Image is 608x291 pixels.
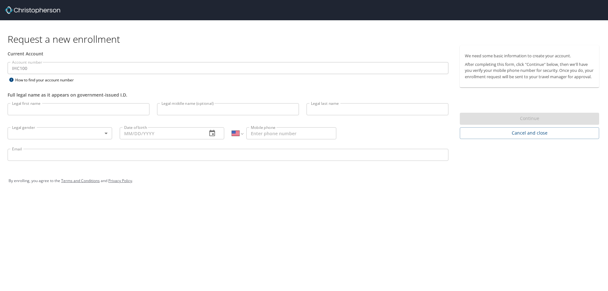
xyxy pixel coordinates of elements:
[61,178,100,183] a: Terms and Conditions
[465,129,594,137] span: Cancel and close
[9,173,599,189] div: By enrolling, you agree to the and .
[246,127,336,139] input: Enter phone number
[120,127,202,139] input: MM/DD/YYYY
[8,92,448,98] div: Full legal name as it appears on government-issued I.D.
[460,127,599,139] button: Cancel and close
[465,61,594,80] p: After completing this form, click "Continue" below, then we'll have you verify your mobile phone ...
[8,50,448,57] div: Current Account
[5,6,60,14] img: cbt logo
[8,33,604,45] h1: Request a new enrollment
[108,178,132,183] a: Privacy Policy
[8,127,112,139] div: ​
[465,53,594,59] p: We need some basic information to create your account.
[8,76,87,84] div: How to find your account number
